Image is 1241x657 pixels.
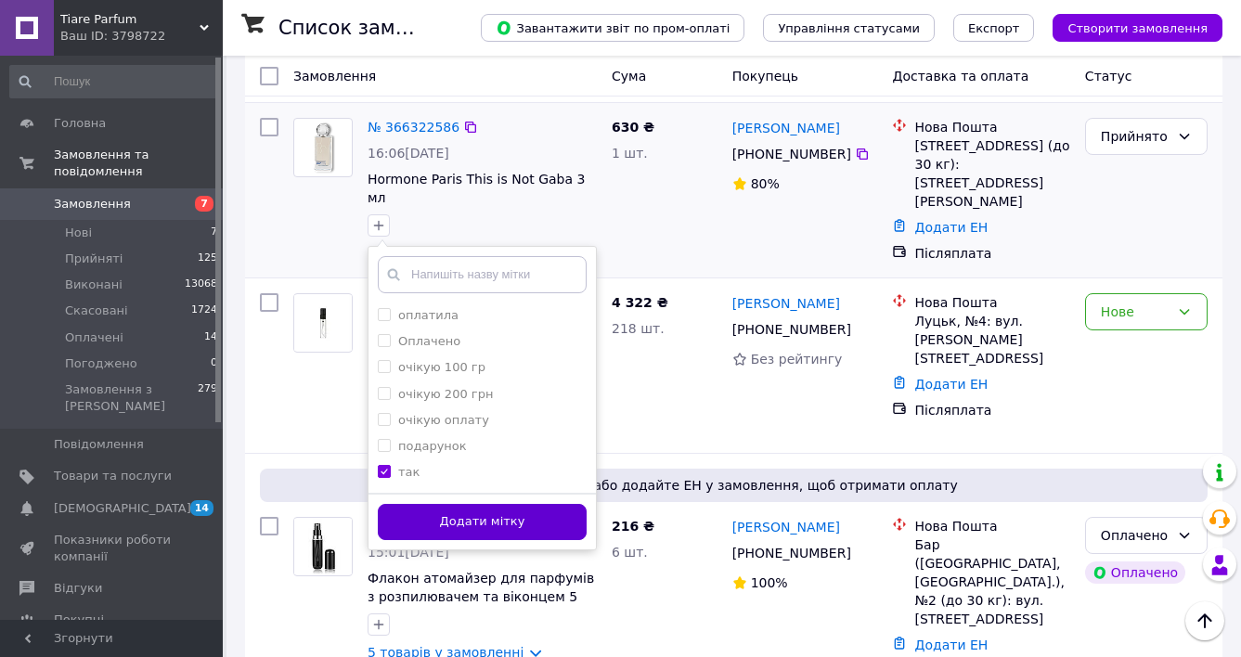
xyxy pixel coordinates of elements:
span: Замовлення та повідомлення [54,147,223,180]
span: 216 ₴ [612,519,654,534]
div: Оплачено [1101,525,1170,546]
span: 80% [751,176,780,191]
span: Доставка та оплата [892,69,1028,84]
label: подарунок [398,439,467,453]
div: Прийнято [1101,126,1170,147]
span: Показники роботи компанії [54,532,172,565]
div: Ваш ID: 3798722 [60,28,223,45]
label: очікую 100 гр [398,360,485,374]
span: 14 [204,329,217,346]
input: Пошук [9,65,219,98]
span: 0 [211,355,217,372]
div: Нова Пошта [914,517,1069,535]
span: 218 шт. [612,321,665,336]
div: Післяплата [914,244,1069,263]
a: Флакон атомайзер для парфумів з розпилювачем та віконцем 5 мл, чорний [368,571,594,623]
span: Експорт [968,21,1020,35]
span: Нові [65,225,92,241]
span: Погоджено [65,355,137,372]
div: Післяплата [914,401,1069,419]
button: Експорт [953,14,1035,42]
label: так [398,465,420,479]
div: [STREET_ADDRESS] (до 30 кг): [STREET_ADDRESS][PERSON_NAME] [914,136,1069,211]
span: 15:01[DATE] [368,545,449,560]
span: Повідомлення [54,436,144,453]
span: 14 [190,500,213,516]
span: Оплачені [65,329,123,346]
div: Бар ([GEOGRAPHIC_DATA], [GEOGRAPHIC_DATA].), №2 (до 30 кг): вул. [STREET_ADDRESS] [914,535,1069,628]
input: Напишіть назву мітки [378,256,587,293]
span: Головна [54,115,106,132]
div: Оплачено [1085,561,1185,584]
a: Додати ЕН [914,377,988,392]
span: 1724 [191,303,217,319]
a: Додати ЕН [914,220,988,235]
span: 7 [195,196,213,212]
span: [PHONE_NUMBER] [732,322,851,337]
button: Управління статусами [763,14,935,42]
span: 630 ₴ [612,120,654,135]
span: Без рейтингу [751,352,843,367]
span: Прийняті [65,251,123,267]
button: Завантажити звіт по пром-оплаті [481,14,744,42]
span: 13068 [185,277,217,293]
label: очікую 200 грн [398,387,493,401]
span: Створити замовлення [1067,21,1208,35]
span: 16:06[DATE] [368,146,449,161]
span: Покупець [732,69,798,84]
label: Оплачено [398,334,460,348]
a: Фото товару [293,118,353,177]
span: Замовлення [293,69,376,84]
span: Відгуки [54,580,102,597]
span: [PHONE_NUMBER] [732,147,851,161]
span: 4 322 ₴ [612,295,668,310]
span: 279 [198,381,217,415]
span: [PHONE_NUMBER] [732,546,851,560]
span: Cума [612,69,646,84]
span: Замовлення з [PERSON_NAME] [65,381,198,415]
img: Фото товару [294,119,352,176]
span: Завантажити звіт по пром-оплаті [496,19,730,36]
span: 1 шт. [612,146,648,161]
span: Покупці [54,612,104,628]
span: [DEMOGRAPHIC_DATA] [54,500,191,517]
div: Нова Пошта [914,293,1069,312]
span: 100% [751,575,788,590]
span: Згенеруйте або додайте ЕН у замовлення, щоб отримати оплату [267,476,1200,495]
span: Управління статусами [778,21,920,35]
a: Додати ЕН [914,638,988,652]
img: Фото товару [294,519,352,574]
span: Товари та послуги [54,468,172,484]
a: [PERSON_NAME] [732,119,840,137]
button: Додати мітку [378,504,587,540]
span: 125 [198,251,217,267]
label: очікую оплату [398,413,489,427]
span: Tiare Parfum [60,11,200,28]
span: Виконані [65,277,123,293]
button: Створити замовлення [1053,14,1222,42]
span: 6 шт. [612,545,648,560]
span: Статус [1085,69,1132,84]
img: Фото товару [294,295,352,352]
div: Нове [1101,302,1170,322]
label: оплатила [398,308,459,322]
a: Hormone Paris This is Not Gaba 3 мл [368,172,585,205]
span: Скасовані [65,303,128,319]
h1: Список замовлень [278,17,467,39]
a: Створити замовлення [1034,19,1222,34]
span: Замовлення [54,196,131,213]
a: [PERSON_NAME] [732,294,840,313]
a: Фото товару [293,517,353,576]
div: Нова Пошта [914,118,1069,136]
button: Наверх [1185,601,1224,640]
div: Луцьк, №4: вул. [PERSON_NAME][STREET_ADDRESS] [914,312,1069,367]
a: № 366322586 [368,120,459,135]
span: 7 [211,225,217,241]
a: [PERSON_NAME] [732,518,840,536]
a: Фото товару [293,293,353,353]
